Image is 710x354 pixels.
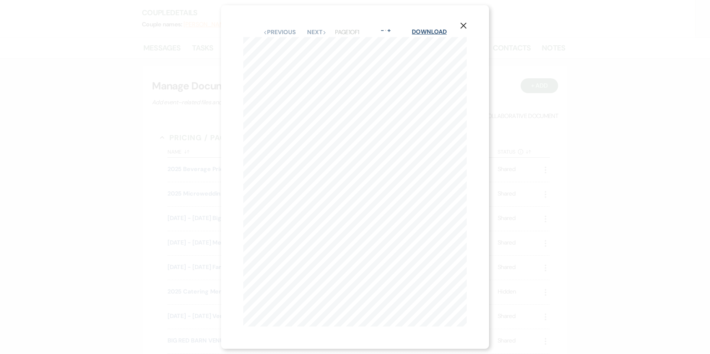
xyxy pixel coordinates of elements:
button: - [379,27,385,33]
a: Download [412,28,446,36]
button: Previous [263,29,296,35]
button: + [386,27,392,33]
p: Page 1 of 1 [335,27,359,37]
button: Next [307,29,326,35]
